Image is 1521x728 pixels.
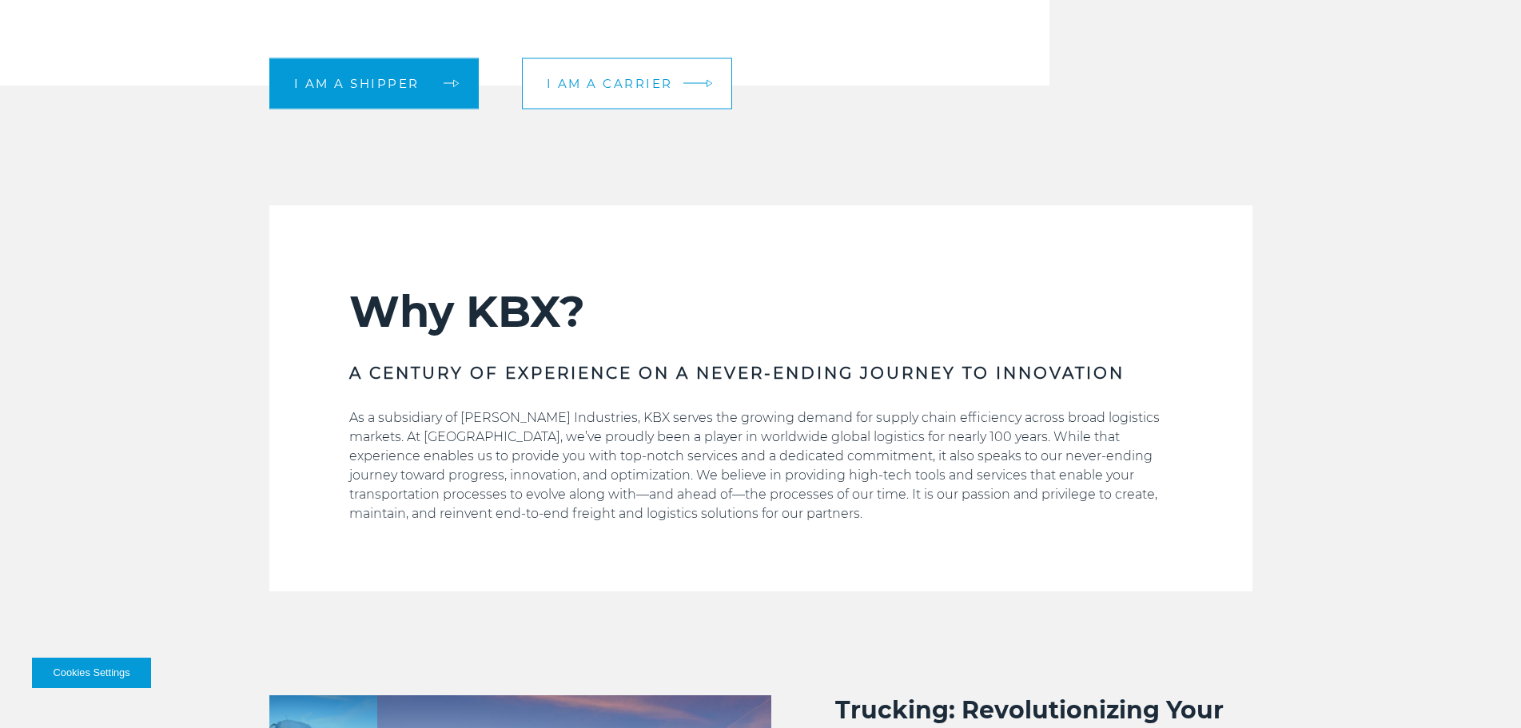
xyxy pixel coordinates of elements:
span: I am a shipper [294,78,420,90]
span: I am a carrier [547,78,673,90]
img: arrow [706,79,712,88]
a: I am a shipper arrow arrow [269,58,479,109]
a: I am a carrier arrow arrow [522,58,732,109]
h2: Why KBX? [349,285,1173,338]
h3: A CENTURY OF EXPERIENCE ON A NEVER-ENDING JOURNEY TO INNOVATION [349,362,1173,384]
p: As a subsidiary of [PERSON_NAME] Industries, KBX serves the growing demand for supply chain effic... [349,408,1173,523]
button: Cookies Settings [32,658,151,688]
